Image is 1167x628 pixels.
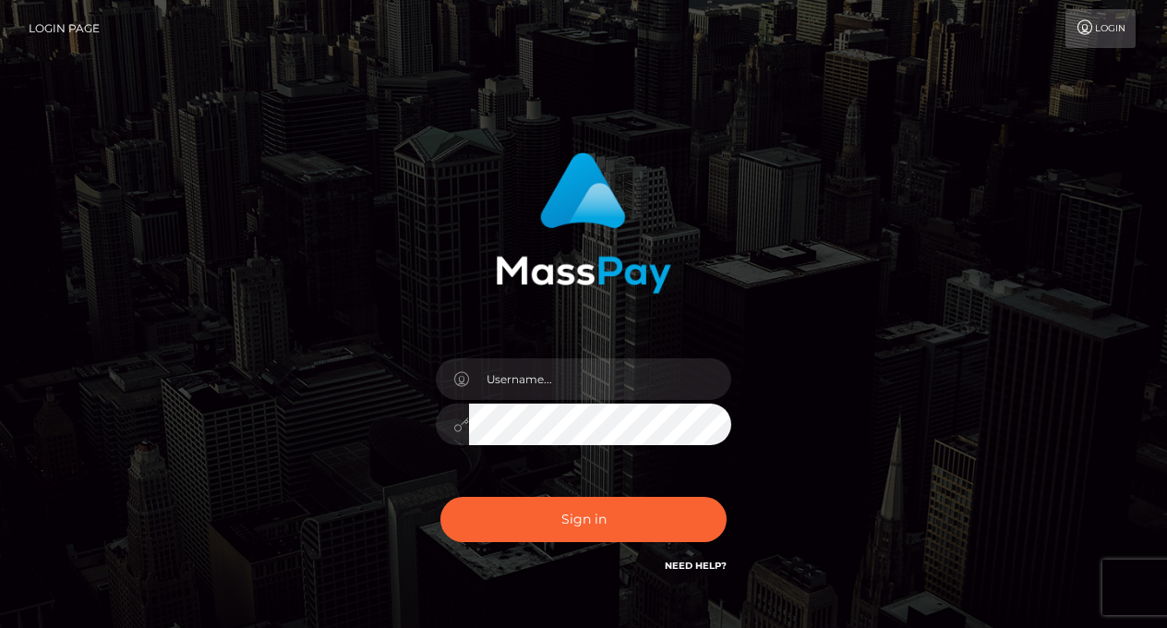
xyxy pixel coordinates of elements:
a: Login [1065,9,1136,48]
a: Login Page [29,9,100,48]
a: Need Help? [665,560,727,572]
img: MassPay Login [496,152,671,294]
button: Sign in [440,497,727,542]
input: Username... [469,358,731,400]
